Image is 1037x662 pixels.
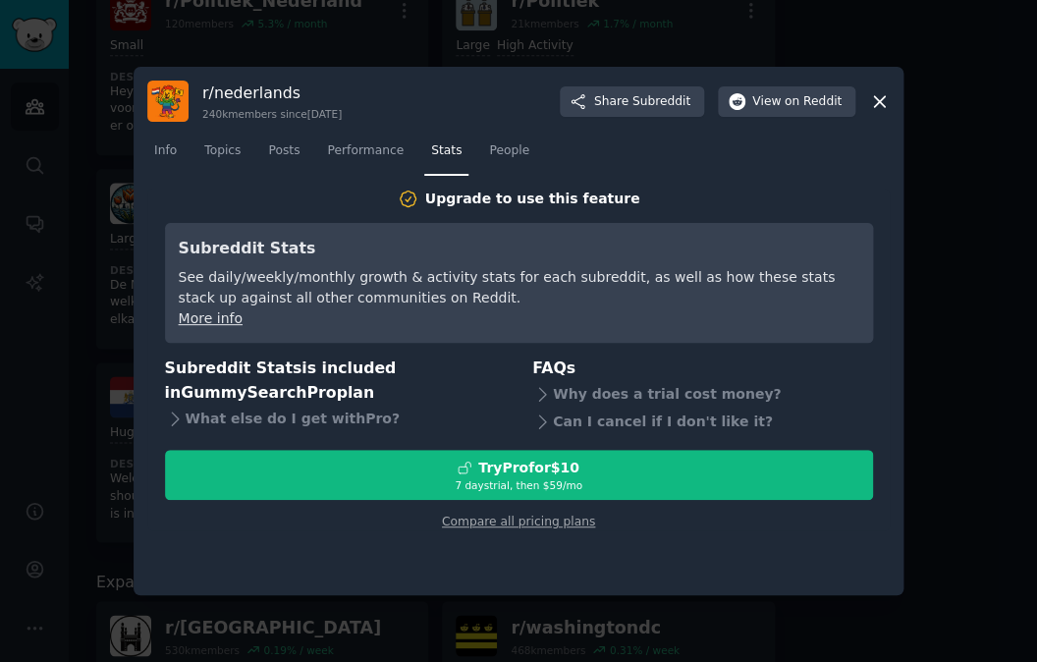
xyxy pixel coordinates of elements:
[752,93,842,111] span: View
[320,136,410,176] a: Performance
[532,357,873,381] h3: FAQs
[632,93,690,111] span: Subreddit
[197,136,247,176] a: Topics
[268,142,300,160] span: Posts
[204,142,241,160] span: Topics
[478,458,579,478] div: Try Pro for $10
[179,310,243,326] a: More info
[181,383,336,402] span: GummySearch Pro
[154,142,177,160] span: Info
[442,515,595,528] a: Compare all pricing plans
[425,189,640,209] div: Upgrade to use this feature
[594,93,690,111] span: Share
[165,450,873,500] button: TryProfor$107 daystrial, then $59/mo
[482,136,536,176] a: People
[202,83,342,103] h3: r/ nederlands
[147,81,189,122] img: nederlands
[489,142,529,160] span: People
[179,267,859,308] div: See daily/weekly/monthly growth & activity stats for each subreddit, as well as how these stats s...
[532,381,873,409] div: Why does a trial cost money?
[560,86,704,118] button: ShareSubreddit
[718,86,855,118] button: Viewon Reddit
[424,136,468,176] a: Stats
[165,357,506,405] h3: Subreddit Stats is included in plan
[166,478,872,492] div: 7 days trial, then $ 59 /mo
[147,136,184,176] a: Info
[179,237,859,261] h3: Subreddit Stats
[327,142,404,160] span: Performance
[165,405,506,432] div: What else do I get with Pro ?
[532,409,873,436] div: Can I cancel if I don't like it?
[785,93,842,111] span: on Reddit
[261,136,306,176] a: Posts
[431,142,462,160] span: Stats
[202,107,342,121] div: 240k members since [DATE]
